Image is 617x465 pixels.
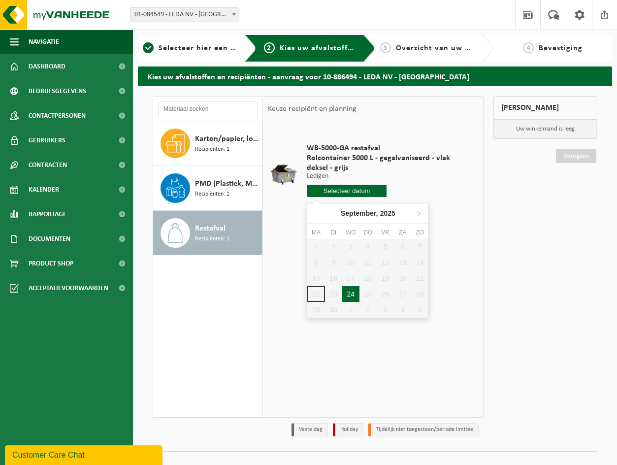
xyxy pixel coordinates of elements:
[337,205,399,221] div: September,
[29,54,65,79] span: Dashboard
[130,8,239,22] span: 01-084549 - LEDA NV - TORHOUT
[195,178,260,190] span: PMD (Plastiek, Metaal, Drankkartons) (bedrijven)
[195,145,229,154] span: Recipiënten: 1
[493,96,597,120] div: [PERSON_NAME]
[359,228,377,237] div: do
[394,228,411,237] div: za
[29,153,67,177] span: Contracten
[380,210,395,217] i: 2025
[368,423,479,436] li: Tijdelijk niet toegestaan/période limitée
[143,42,154,53] span: 1
[29,276,108,300] span: Acceptatievoorwaarden
[396,44,500,52] span: Overzicht van uw aanvraag
[138,66,612,86] h2: Kies uw afvalstoffen en recipiënten - aanvraag voor 10-886494 - LEDA NV - [GEOGRAPHIC_DATA]
[29,227,70,251] span: Documenten
[29,30,59,54] span: Navigatie
[29,202,66,227] span: Rapportage
[153,211,262,255] button: Restafval Recipiënten: 1
[342,286,359,302] div: 24
[130,7,239,22] span: 01-084549 - LEDA NV - TORHOUT
[263,97,361,121] div: Keuze recipiënt en planning
[523,42,534,53] span: 4
[307,228,325,237] div: ma
[307,153,466,173] span: Rolcontainer 5000 L - gegalvaniseerd - vlak deksel - grijs
[195,133,260,145] span: Karton/papier, los (bedrijven)
[539,44,583,52] span: Bevestiging
[195,190,229,199] span: Recipiënten: 1
[5,443,164,465] iframe: chat widget
[307,143,466,153] span: WB-5000-GA restafval
[377,228,394,237] div: vr
[195,234,229,244] span: Recipiënten: 1
[153,121,262,166] button: Karton/papier, los (bedrijven) Recipiënten: 1
[29,79,86,103] span: Bedrijfsgegevens
[333,423,363,436] li: Holiday
[29,103,86,128] span: Contactpersonen
[342,228,359,237] div: wo
[307,185,386,197] input: Selecteer datum
[280,44,415,52] span: Kies uw afvalstoffen en recipiënten
[264,42,275,53] span: 2
[29,177,59,202] span: Kalender
[342,302,359,318] div: 1
[325,228,342,237] div: di
[153,166,262,211] button: PMD (Plastiek, Metaal, Drankkartons) (bedrijven) Recipiënten: 1
[159,44,265,52] span: Selecteer hier een vestiging
[307,173,466,180] p: Ledigen
[29,128,65,153] span: Gebruikers
[158,101,258,116] input: Materiaal zoeken
[143,42,237,54] a: 1Selecteer hier een vestiging
[411,228,428,237] div: zo
[292,423,328,436] li: Vaste dag
[494,120,597,138] p: Uw winkelmand is leeg
[556,149,596,163] a: Doorgaan
[29,251,73,276] span: Product Shop
[380,42,391,53] span: 3
[195,223,226,234] span: Restafval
